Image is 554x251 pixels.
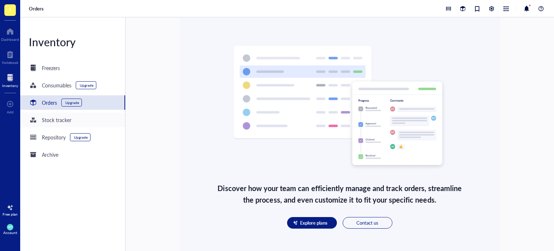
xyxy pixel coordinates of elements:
[20,130,125,144] a: RepositoryUpgrade
[3,230,17,235] div: Account
[20,61,125,75] a: Freezers
[20,35,125,49] div: Inventory
[7,110,14,114] div: Add
[42,133,66,141] div: Repository
[217,182,462,205] div: Discover how your team can efficiently manage and track orders, streamline the process, and even ...
[42,116,71,124] div: Stock tracker
[20,78,125,92] a: ConsumablesUpgrade
[343,217,392,229] button: Contact us
[80,83,93,87] div: Upgrade
[8,226,12,229] span: MT
[1,26,19,42] a: Dashboard
[356,220,378,226] span: Contact us
[300,220,327,226] span: Explore plans
[20,147,125,162] a: Archive
[42,64,60,72] div: Freezers
[9,5,11,14] span: I
[42,81,71,89] div: Consumables
[2,83,18,88] div: Inventory
[42,151,58,159] div: Archive
[3,212,18,216] div: Free plan
[29,5,45,12] a: Orders
[65,100,79,105] div: Upgrade
[42,99,57,107] div: Orders
[233,46,447,171] img: orders-paywall-light-CuHywXqN.png
[74,135,88,139] div: Upgrade
[20,95,125,110] a: OrdersUpgrade
[287,217,337,229] button: Explore plans
[2,60,18,65] div: Notebook
[20,113,125,127] a: Stock tracker
[1,37,19,42] div: Dashboard
[2,49,18,65] a: Notebook
[2,72,18,88] a: Inventory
